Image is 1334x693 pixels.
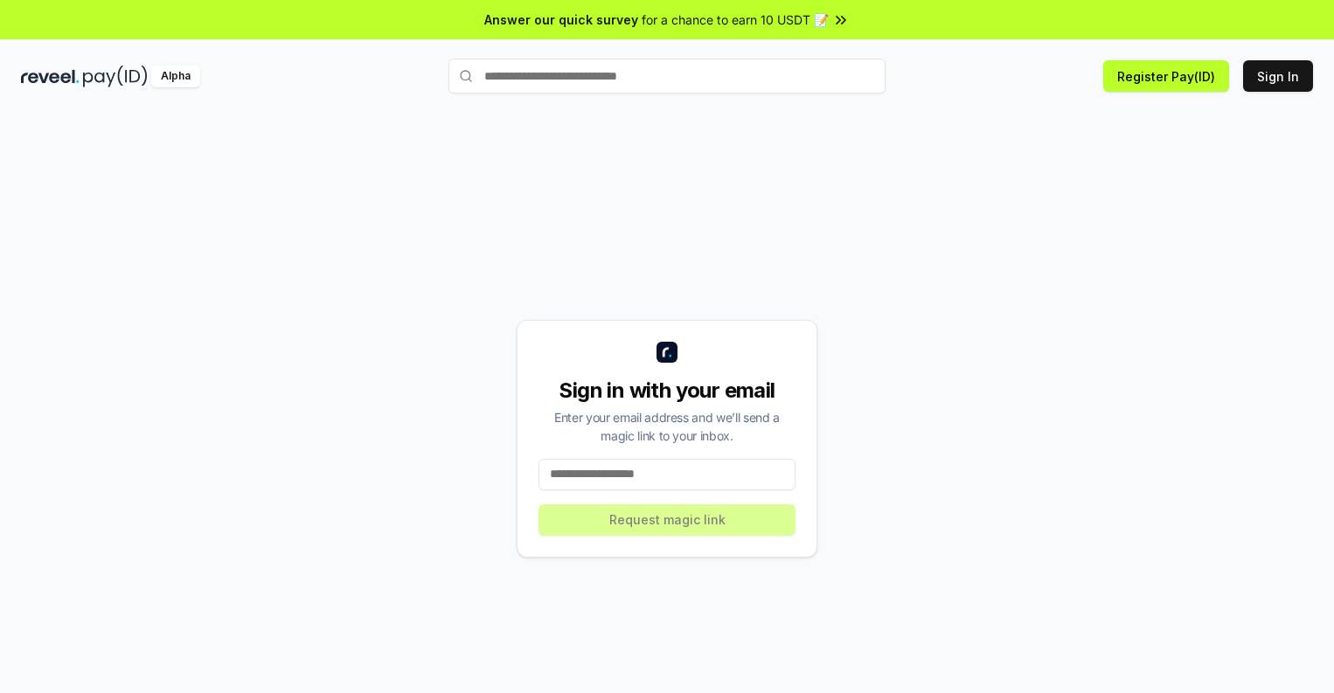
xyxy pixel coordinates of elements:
img: pay_id [83,66,148,87]
span: for a chance to earn 10 USDT 📝 [642,10,829,29]
div: Alpha [151,66,200,87]
img: reveel_dark [21,66,80,87]
div: Enter your email address and we’ll send a magic link to your inbox. [538,408,796,445]
div: Sign in with your email [538,377,796,405]
img: logo_small [657,342,677,363]
span: Answer our quick survey [484,10,638,29]
button: Sign In [1243,60,1313,92]
button: Register Pay(ID) [1103,60,1229,92]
